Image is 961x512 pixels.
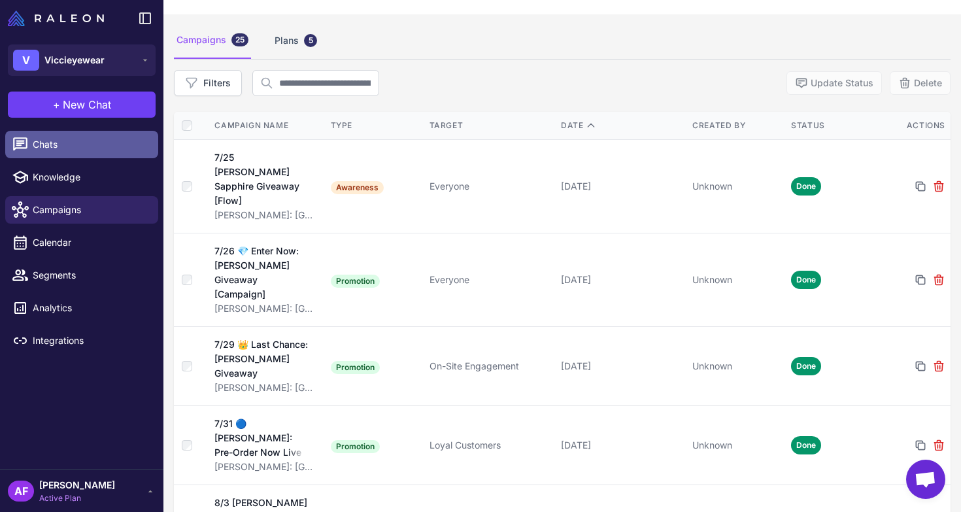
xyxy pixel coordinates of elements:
a: Calendar [5,229,158,256]
div: 5 [304,34,317,47]
div: 7/31 🔵 [PERSON_NAME]: Pre-Order Now Live [214,417,310,460]
a: Knowledge [5,163,158,191]
div: 7/26 💎 Enter Now: [PERSON_NAME] Giveaway [Campaign] [214,244,311,301]
span: Done [791,436,821,454]
div: 25 [231,33,248,46]
span: Segments [33,268,148,282]
div: [PERSON_NAME]: [GEOGRAPHIC_DATA]-Inspired Launch [214,208,317,222]
div: Status [791,120,879,131]
a: Open chat [906,460,945,499]
span: Analytics [33,301,148,315]
div: Campaigns [174,22,251,59]
div: 7/29 👑 Last Chance: [PERSON_NAME] Giveaway [214,337,310,381]
button: Filters [174,70,242,96]
span: Chats [33,137,148,152]
span: Done [791,177,821,196]
span: + [53,97,60,112]
a: Chats [5,131,158,158]
div: Created By [692,120,781,131]
span: [PERSON_NAME] [39,478,115,492]
div: AF [8,481,34,502]
span: Calendar [33,235,148,250]
span: Campaigns [33,203,148,217]
div: V [13,50,39,71]
a: Campaigns [5,196,158,224]
div: [PERSON_NAME]: [GEOGRAPHIC_DATA]-Inspired Launch [214,381,317,395]
span: Done [791,271,821,289]
div: Unknown [692,273,781,287]
span: Promotion [331,361,380,374]
div: Unknown [692,179,781,194]
div: 7/25 [PERSON_NAME] Sapphire Giveaway [Flow] [214,150,310,208]
div: On-Site Engagement [430,359,550,373]
div: Type [331,120,419,131]
button: VViccieyewear [8,44,156,76]
span: Done [791,357,821,375]
a: Integrations [5,327,158,354]
span: Awareness [331,181,384,194]
div: Plans [272,22,320,59]
div: Campaign Name [214,120,317,131]
div: Everyone [430,273,550,287]
span: Knowledge [33,170,148,184]
div: [DATE] [561,438,682,452]
a: Segments [5,262,158,289]
th: Actions [885,112,951,140]
span: Integrations [33,333,148,348]
span: Active Plan [39,492,115,504]
div: Unknown [692,359,781,373]
div: Target [430,120,550,131]
div: [DATE] [561,359,682,373]
div: [PERSON_NAME]: [GEOGRAPHIC_DATA]-Inspired Launch [214,301,317,316]
span: Promotion [331,440,380,453]
div: [PERSON_NAME]: [GEOGRAPHIC_DATA]-Inspired Launch [214,460,317,474]
div: Everyone [430,179,550,194]
div: Date [561,120,682,131]
a: Analytics [5,294,158,322]
img: Raleon Logo [8,10,104,26]
span: Viccieyewear [44,53,105,67]
div: Loyal Customers [430,438,550,452]
button: +New Chat [8,92,156,118]
span: New Chat [63,97,111,112]
button: Update Status [786,71,882,95]
div: Unknown [692,438,781,452]
div: [DATE] [561,273,682,287]
div: [DATE] [561,179,682,194]
span: Promotion [331,275,380,288]
button: Delete [890,71,951,95]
